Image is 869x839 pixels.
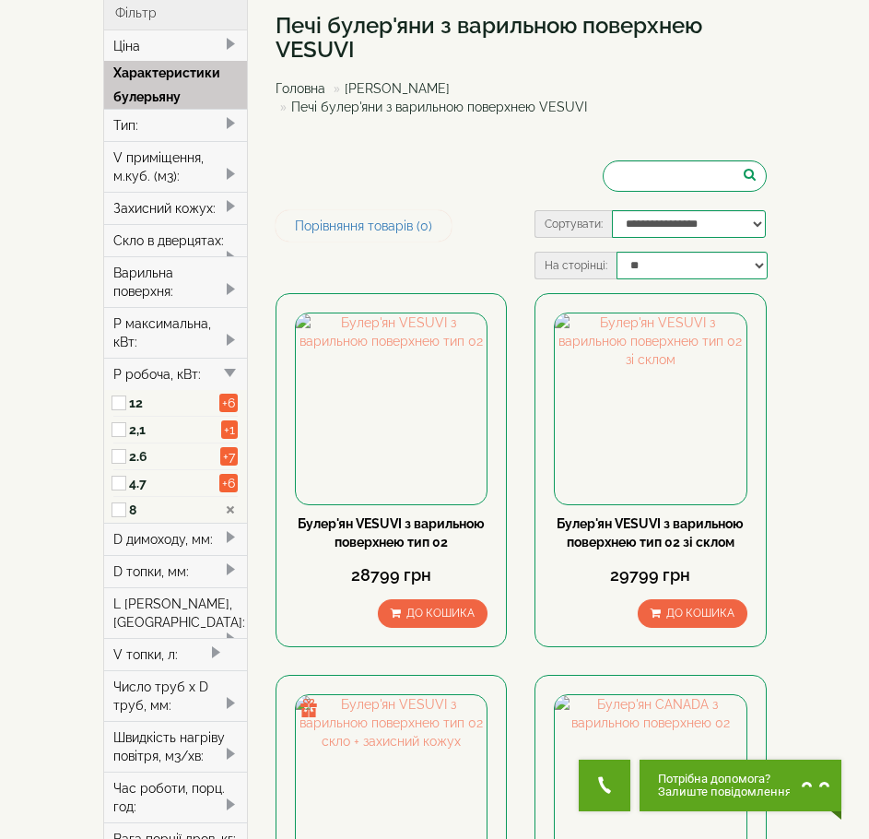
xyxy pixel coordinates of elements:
div: Скло в дверцятах: [104,224,248,256]
div: P максимальна, кВт: [104,307,248,358]
li: Печі булер'яни з варильною поверхнею VESUVI [276,98,587,116]
div: Характеристики булерьяну [104,61,248,109]
span: Залиште повідомлення [658,786,792,798]
img: Булер'ян VESUVI з варильною поверхнею тип 02 зі склом [555,313,746,504]
div: Швидкість нагріву повітря, м3/хв: [104,721,248,772]
label: 2.6 [129,447,220,466]
label: Сортувати: [534,210,612,238]
div: Захисний кожух: [104,192,248,224]
div: Варильна поверхня: [104,256,248,307]
button: До кошика [378,599,487,628]
div: Час роботи, порц. год: [104,772,248,822]
label: 4.7 [129,474,220,492]
div: L [PERSON_NAME], [GEOGRAPHIC_DATA]: [104,587,248,638]
div: V топки, л: [104,638,248,670]
label: 8 [129,501,220,519]
div: Число труб x D труб, мм: [104,670,248,721]
span: +1 [221,420,238,439]
div: P робоча, кВт: [104,358,248,390]
div: Ціна [104,30,248,62]
span: До кошика [406,607,475,620]
div: D топки, мм: [104,555,248,587]
label: На сторінці: [534,252,617,279]
button: До кошика [638,599,747,628]
a: Порівняння товарів (0) [276,210,452,242]
a: Булер'ян VESUVI з варильною поверхнею тип 02 [298,516,485,549]
span: Потрібна допомога? [658,773,792,786]
img: gift [299,699,318,717]
label: 12 [129,394,220,412]
label: 2,1 [129,420,220,439]
img: Булер'ян VESUVI з варильною поверхнею тип 02 [296,313,487,504]
div: 29799 грн [554,563,746,587]
div: D димоходу, мм: [104,523,248,555]
a: Булер'ян VESUVI з варильною поверхнею тип 02 зі склом [557,516,744,549]
span: +6 [219,394,238,412]
a: Головна [276,81,325,96]
div: Тип: [104,109,248,141]
button: Chat button [640,760,841,811]
div: V приміщення, м.куб. (м3): [104,141,248,192]
a: [PERSON_NAME] [345,81,450,96]
div: 28799 грн [295,563,487,587]
span: До кошика [666,607,734,620]
span: +7 [220,447,238,466]
span: +6 [219,474,238,492]
button: Get Call button [579,760,630,811]
h1: Печі булер'яни з варильною поверхнею VESUVI [276,14,767,63]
